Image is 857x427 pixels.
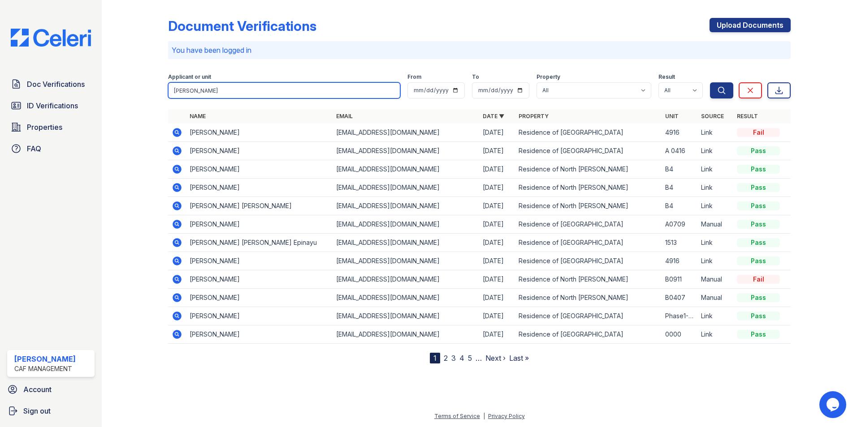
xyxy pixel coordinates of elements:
[697,215,733,234] td: Manual
[479,142,515,160] td: [DATE]
[483,413,485,419] div: |
[186,252,333,270] td: [PERSON_NAME]
[697,270,733,289] td: Manual
[662,179,697,197] td: B4
[515,270,662,289] td: Residence of North [PERSON_NAME]
[819,391,848,418] iframe: chat widget
[515,124,662,142] td: Residence of [GEOGRAPHIC_DATA]
[479,307,515,325] td: [DATE]
[27,79,85,90] span: Doc Verifications
[333,197,479,215] td: [EMAIL_ADDRESS][DOMAIN_NAME]
[479,179,515,197] td: [DATE]
[434,413,480,419] a: Terms of Service
[697,325,733,344] td: Link
[186,234,333,252] td: [PERSON_NAME] [PERSON_NAME] Epinayu
[737,220,780,229] div: Pass
[488,413,525,419] a: Privacy Policy
[515,142,662,160] td: Residence of [GEOGRAPHIC_DATA]
[662,142,697,160] td: A 0416
[186,325,333,344] td: [PERSON_NAME]
[186,215,333,234] td: [PERSON_NAME]
[515,325,662,344] td: Residence of [GEOGRAPHIC_DATA]
[662,160,697,179] td: B4
[4,402,98,420] a: Sign out
[333,215,479,234] td: [EMAIL_ADDRESS][DOMAIN_NAME]
[737,275,780,284] div: Fail
[14,364,76,373] div: CAF Management
[662,325,697,344] td: 0000
[710,18,791,32] a: Upload Documents
[27,143,41,154] span: FAQ
[737,201,780,210] div: Pass
[407,73,421,81] label: From
[4,29,98,47] img: CE_Logo_Blue-a8612792a0a2168367f1c8372b55b34899dd931a85d93a1a3d3e32e68fde9ad4.png
[697,307,733,325] td: Link
[186,124,333,142] td: [PERSON_NAME]
[186,160,333,179] td: [PERSON_NAME]
[168,18,316,34] div: Document Verifications
[662,197,697,215] td: B4
[697,142,733,160] td: Link
[737,312,780,320] div: Pass
[515,307,662,325] td: Residence of [GEOGRAPHIC_DATA]
[333,160,479,179] td: [EMAIL_ADDRESS][DOMAIN_NAME]
[737,113,758,120] a: Result
[336,113,353,120] a: Email
[737,293,780,302] div: Pass
[479,215,515,234] td: [DATE]
[479,124,515,142] td: [DATE]
[333,270,479,289] td: [EMAIL_ADDRESS][DOMAIN_NAME]
[697,197,733,215] td: Link
[479,252,515,270] td: [DATE]
[7,75,95,93] a: Doc Verifications
[190,113,206,120] a: Name
[479,325,515,344] td: [DATE]
[23,406,51,416] span: Sign out
[515,179,662,197] td: Residence of North [PERSON_NAME]
[459,354,464,363] a: 4
[515,197,662,215] td: Residence of North [PERSON_NAME]
[333,289,479,307] td: [EMAIL_ADDRESS][DOMAIN_NAME]
[737,183,780,192] div: Pass
[737,165,780,174] div: Pass
[7,140,95,158] a: FAQ
[168,82,400,98] input: Search by name, email, or unit number
[662,234,697,252] td: 1513
[186,270,333,289] td: [PERSON_NAME]
[23,384,52,395] span: Account
[27,122,62,132] span: Properties
[479,197,515,215] td: [DATE]
[737,128,780,137] div: Fail
[7,97,95,115] a: ID Verifications
[479,289,515,307] td: [DATE]
[333,234,479,252] td: [EMAIL_ADDRESS][DOMAIN_NAME]
[515,234,662,252] td: Residence of [GEOGRAPHIC_DATA]
[662,307,697,325] td: Phase1-0114
[479,234,515,252] td: [DATE]
[737,330,780,339] div: Pass
[737,238,780,247] div: Pass
[662,289,697,307] td: B0407
[4,380,98,398] a: Account
[697,179,733,197] td: Link
[701,113,724,120] a: Source
[509,354,529,363] a: Last »
[485,354,506,363] a: Next ›
[515,160,662,179] td: Residence of North [PERSON_NAME]
[515,252,662,270] td: Residence of [GEOGRAPHIC_DATA]
[333,307,479,325] td: [EMAIL_ADDRESS][DOMAIN_NAME]
[483,113,504,120] a: Date ▼
[662,252,697,270] td: 4916
[479,270,515,289] td: [DATE]
[737,146,780,155] div: Pass
[697,234,733,252] td: Link
[172,45,787,56] p: You have been logged in
[662,270,697,289] td: B0911
[333,325,479,344] td: [EMAIL_ADDRESS][DOMAIN_NAME]
[7,118,95,136] a: Properties
[186,307,333,325] td: [PERSON_NAME]
[468,354,472,363] a: 5
[430,353,440,363] div: 1
[14,354,76,364] div: [PERSON_NAME]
